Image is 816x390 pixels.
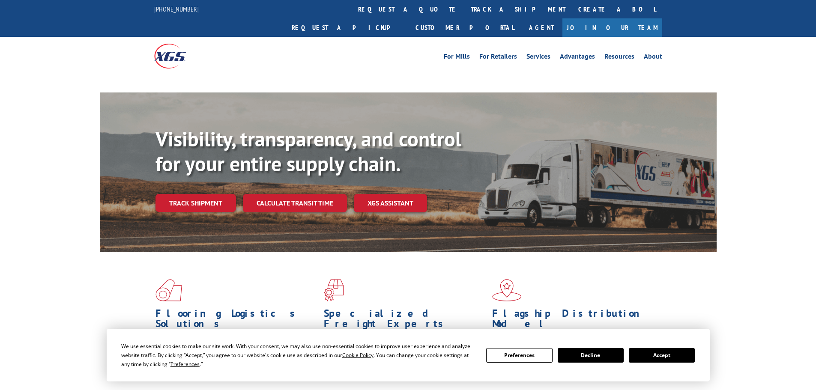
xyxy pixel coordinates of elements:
[324,279,344,301] img: xgs-icon-focused-on-flooring-red
[604,53,634,63] a: Resources
[526,53,550,63] a: Services
[354,194,427,212] a: XGS ASSISTANT
[342,351,374,359] span: Cookie Policy
[492,279,522,301] img: xgs-icon-flagship-distribution-model-red
[479,53,517,63] a: For Retailers
[324,308,486,333] h1: Specialized Freight Experts
[155,194,236,212] a: Track shipment
[444,53,470,63] a: For Mills
[520,18,562,37] a: Agent
[154,5,199,13] a: [PHONE_NUMBER]
[170,360,200,368] span: Preferences
[486,348,552,363] button: Preferences
[243,194,347,212] a: Calculate transit time
[644,53,662,63] a: About
[107,329,710,381] div: Cookie Consent Prompt
[562,18,662,37] a: Join Our Team
[155,279,182,301] img: xgs-icon-total-supply-chain-intelligence-red
[121,342,476,369] div: We use essential cookies to make our site work. With your consent, we may also use non-essential ...
[492,308,654,333] h1: Flagship Distribution Model
[560,53,595,63] a: Advantages
[285,18,409,37] a: Request a pickup
[558,348,624,363] button: Decline
[629,348,695,363] button: Accept
[155,308,317,333] h1: Flooring Logistics Solutions
[155,125,461,177] b: Visibility, transparency, and control for your entire supply chain.
[409,18,520,37] a: Customer Portal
